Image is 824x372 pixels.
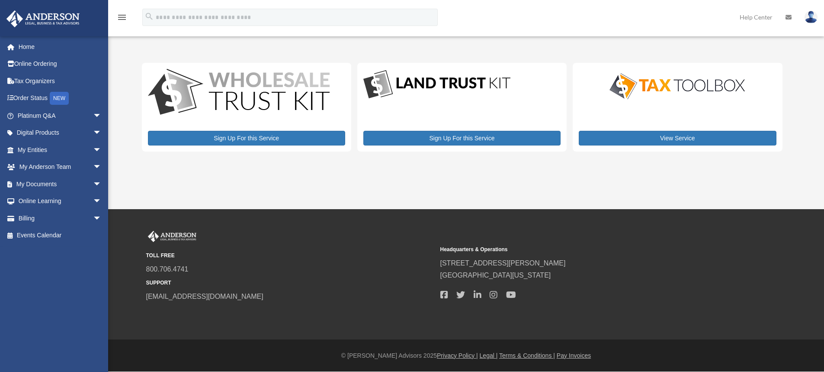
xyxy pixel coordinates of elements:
[108,350,824,361] div: © [PERSON_NAME] Advisors 2025
[93,107,110,125] span: arrow_drop_down
[93,193,110,210] span: arrow_drop_down
[6,124,110,142] a: Digital Productsarrow_drop_down
[146,278,434,288] small: SUPPORT
[6,159,115,176] a: My Anderson Teamarrow_drop_down
[6,90,115,107] a: Order StatusNEW
[6,175,115,193] a: My Documentsarrow_drop_down
[6,38,115,55] a: Home
[148,131,345,146] a: Sign Up For this Service
[93,141,110,159] span: arrow_drop_down
[805,11,818,23] img: User Pic
[499,352,555,359] a: Terms & Conditions |
[6,72,115,90] a: Tax Organizers
[6,55,115,73] a: Online Ordering
[440,272,551,279] a: [GEOGRAPHIC_DATA][US_STATE]
[146,265,189,273] a: 800.706.4741
[146,251,434,260] small: TOLL FREE
[148,69,330,117] img: WS-Trust-Kit-lgo-1.jpg
[4,10,82,27] img: Anderson Advisors Platinum Portal
[557,352,591,359] a: Pay Invoices
[363,131,561,146] a: Sign Up For this Service
[6,141,115,159] a: My Entitiesarrow_drop_down
[363,69,510,100] img: LandTrust_lgo-1.jpg
[146,293,263,300] a: [EMAIL_ADDRESS][DOMAIN_NAME]
[117,12,127,23] i: menu
[440,245,728,254] small: Headquarters & Operations
[93,175,110,193] span: arrow_drop_down
[440,259,566,267] a: [STREET_ADDRESS][PERSON_NAME]
[6,193,115,210] a: Online Learningarrow_drop_down
[6,210,115,227] a: Billingarrow_drop_down
[146,231,198,242] img: Anderson Advisors Platinum Portal
[50,92,69,105] div: NEW
[93,124,110,142] span: arrow_drop_down
[6,227,115,244] a: Events Calendar
[579,131,776,146] a: View Service
[117,15,127,23] a: menu
[437,352,478,359] a: Privacy Policy |
[93,159,110,176] span: arrow_drop_down
[144,12,154,21] i: search
[6,107,115,124] a: Platinum Q&Aarrow_drop_down
[93,210,110,227] span: arrow_drop_down
[480,352,498,359] a: Legal |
